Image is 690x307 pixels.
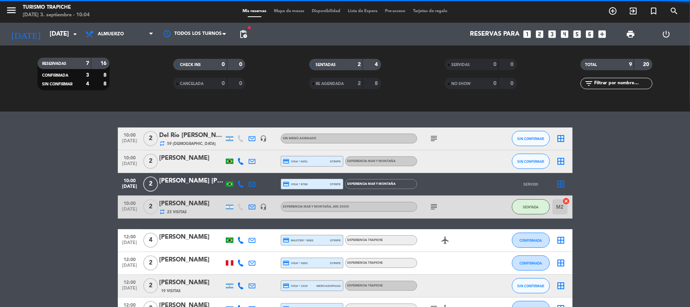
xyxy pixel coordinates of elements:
span: print [626,30,635,39]
button: SERVIDO [512,176,550,192]
i: credit_card [283,237,290,244]
strong: 8 [103,72,108,78]
span: [DATE] [120,184,139,193]
div: [PERSON_NAME] [160,278,224,288]
strong: 16 [100,61,108,66]
span: [DATE] [120,207,139,216]
strong: 4 [375,62,379,67]
i: looks_two [535,29,545,39]
i: looks_one [523,29,532,39]
i: credit_card [283,181,290,187]
div: [PERSON_NAME] [PERSON_NAME] [160,176,224,186]
span: SIN CONFIRMAR [517,284,544,288]
div: [PERSON_NAME] [160,153,224,163]
span: 19 Visitas [161,288,181,294]
span: Lista de Espera [344,9,381,13]
i: border_all [557,236,566,245]
strong: 8 [103,81,108,87]
span: visa * 1319 [283,282,308,289]
strong: 9 [629,62,632,67]
i: exit_to_app [629,6,638,16]
strong: 0 [493,62,496,67]
strong: 2 [358,62,361,67]
span: RE AGENDADA [316,82,344,86]
span: , ARS 25000 [332,205,349,208]
span: Mapa de mesas [270,9,308,13]
span: Sin menú asignado [283,137,317,140]
strong: 0 [510,62,515,67]
strong: 7 [86,61,89,66]
span: stripe [330,238,341,243]
span: visa * 3003 [283,260,308,266]
span: [DATE] [120,263,139,272]
i: repeat [160,209,166,215]
button: SIN CONFIRMAR [512,154,550,169]
button: SIN CONFIRMAR [512,131,550,146]
span: 59 [DEMOGRAPHIC_DATA] [167,141,216,147]
i: credit_card [283,282,290,289]
i: border_all [557,134,566,143]
i: power_settings_new [662,30,671,39]
strong: 0 [239,81,244,86]
span: Almuerzo [98,31,124,37]
strong: 0 [239,62,244,67]
strong: 20 [643,62,651,67]
i: credit_card [283,158,290,165]
button: CONFIRMADA [512,233,550,248]
span: CONFIRMADA [519,261,542,265]
i: turned_in_not [649,6,658,16]
span: 12:00 [120,277,139,286]
span: fiber_manual_record [247,25,252,30]
span: EXPERIENCIA MAR Y MONTAÑA [283,205,349,208]
span: [DATE] [120,139,139,147]
button: CONFIRMADA [512,255,550,271]
div: Del Río [PERSON_NAME] [160,131,224,140]
i: filter_list [584,79,593,88]
i: looks_6 [585,29,595,39]
i: repeat [160,140,166,146]
span: CHECK INS [180,63,201,67]
div: Turismo Trapiche [23,4,90,11]
span: TOTAL [585,63,597,67]
span: CONFIRMADA [42,74,68,77]
strong: 8 [375,81,379,86]
strong: 0 [222,81,225,86]
span: SENTADA [523,205,538,209]
span: visa * 8788 [283,181,308,187]
button: menu [6,5,17,19]
i: looks_4 [560,29,570,39]
span: 2 [143,131,158,146]
input: Filtrar por nombre... [593,79,652,88]
i: add_circle_outline [608,6,617,16]
i: airplanemode_active [441,236,450,245]
span: SERVIDAS [452,63,470,67]
span: 23 Visitas [167,209,187,215]
span: 12:00 [120,255,139,263]
strong: 4 [86,81,89,87]
button: SENTADA [512,199,550,214]
span: 10:00 [120,176,139,184]
span: Pre-acceso [381,9,409,13]
span: Reservas para [470,31,520,38]
span: Disponibilidad [308,9,344,13]
span: stripe [330,159,341,164]
div: [PERSON_NAME] [160,199,224,209]
span: [DATE] [120,240,139,249]
button: SIN CONFIRMAR [512,278,550,293]
span: [DATE] [120,161,139,170]
i: [DATE] [6,26,46,43]
i: headset_mic [260,203,267,210]
div: [DATE] 3. septiembre - 10:04 [23,11,90,19]
span: 4 [143,233,158,248]
span: SIN CONFIRMAR [517,137,544,141]
i: border_all [557,179,566,189]
span: stripe [330,261,341,266]
span: CANCELADA [180,82,203,86]
i: subject [430,202,439,211]
span: 2 [143,154,158,169]
span: 2 [143,199,158,214]
span: 2 [143,278,158,293]
span: mercadopago [316,283,341,288]
span: 2 [143,255,158,271]
span: 12:00 [120,232,139,241]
